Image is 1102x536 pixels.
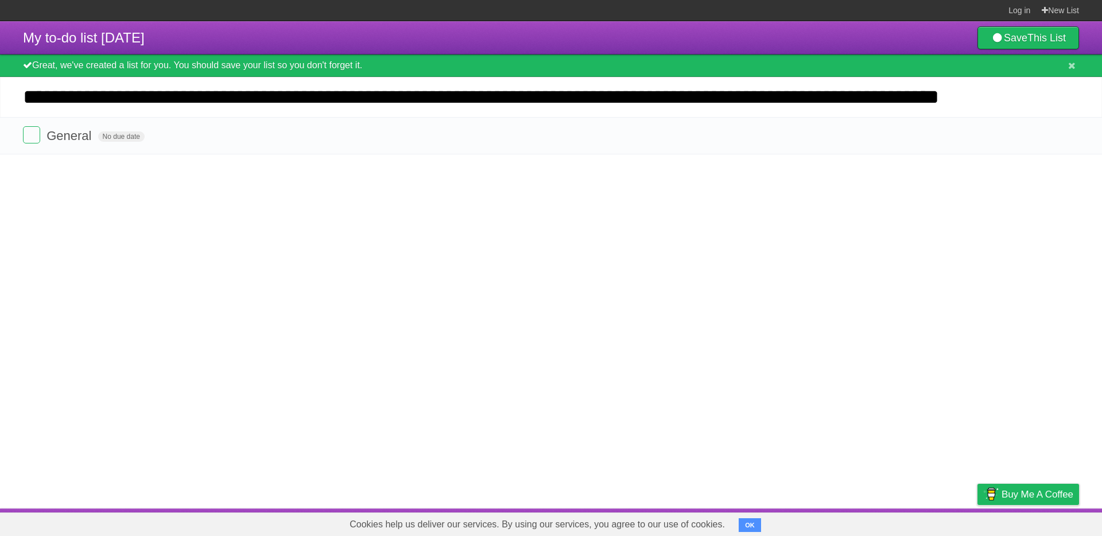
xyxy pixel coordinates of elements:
span: General [46,129,94,143]
a: Terms [923,511,949,533]
span: My to-do list [DATE] [23,30,145,45]
a: About [825,511,849,533]
a: Suggest a feature [1007,511,1079,533]
span: Buy me a coffee [1002,484,1073,504]
a: SaveThis List [977,26,1079,49]
img: Buy me a coffee [983,484,999,504]
a: Buy me a coffee [977,484,1079,505]
a: Developers [863,511,909,533]
span: Cookies help us deliver our services. By using our services, you agree to our use of cookies. [338,513,736,536]
a: Privacy [963,511,992,533]
button: OK [739,518,761,532]
span: No due date [98,131,145,142]
b: This List [1027,32,1066,44]
label: Done [23,126,40,143]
